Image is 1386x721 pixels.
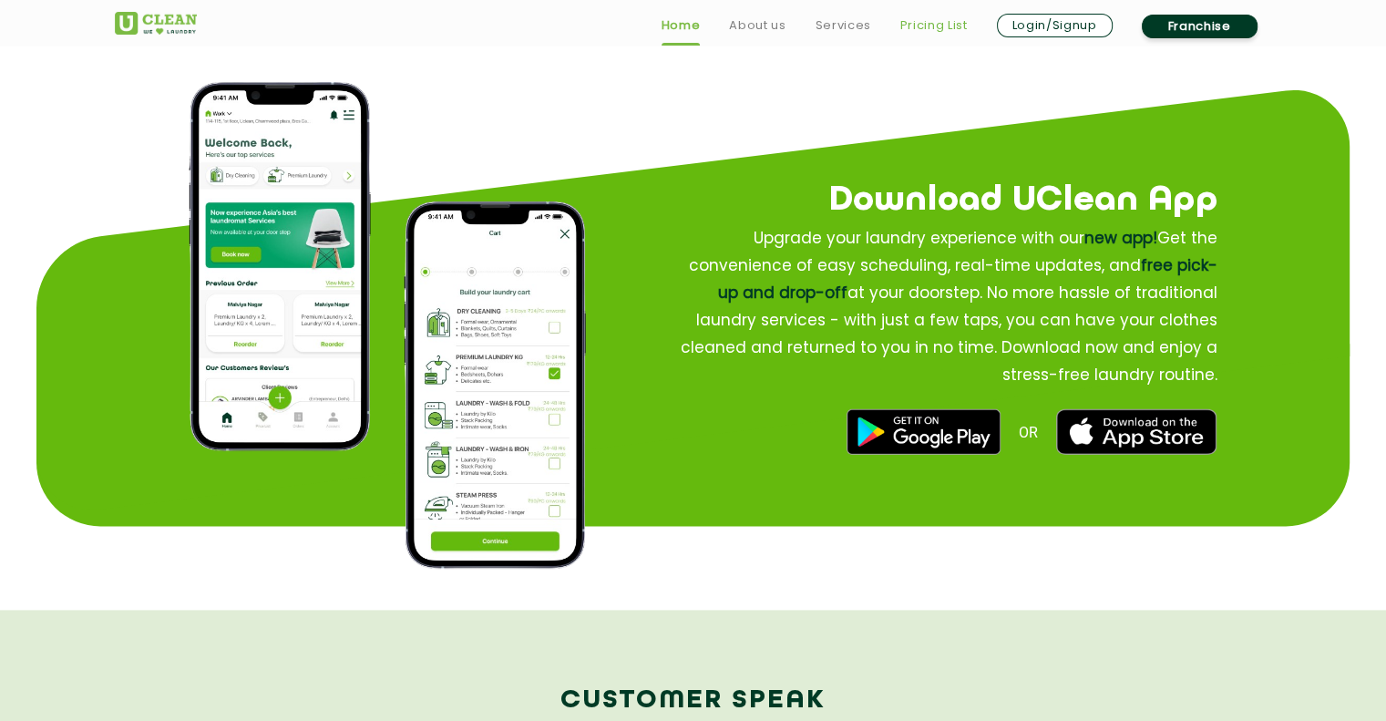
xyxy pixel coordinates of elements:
[662,15,701,36] a: Home
[900,15,968,36] a: Pricing List
[815,15,870,36] a: Services
[1083,227,1156,249] span: new app!
[717,254,1217,304] span: free pick-up and drop-off
[729,15,785,36] a: About us
[997,14,1113,37] a: Login/Signup
[847,409,1001,455] img: best dry cleaners near me
[1142,15,1258,38] a: Franchise
[1056,409,1217,455] img: best laundry near me
[1019,423,1038,440] span: OR
[404,201,586,569] img: process of how to place order on app
[608,173,1217,228] h2: Download UClean App
[669,224,1217,388] p: Upgrade your laundry experience with our Get the convenience of easy scheduling, real-time update...
[115,12,197,35] img: UClean Laundry and Dry Cleaning
[189,82,371,451] img: app home page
